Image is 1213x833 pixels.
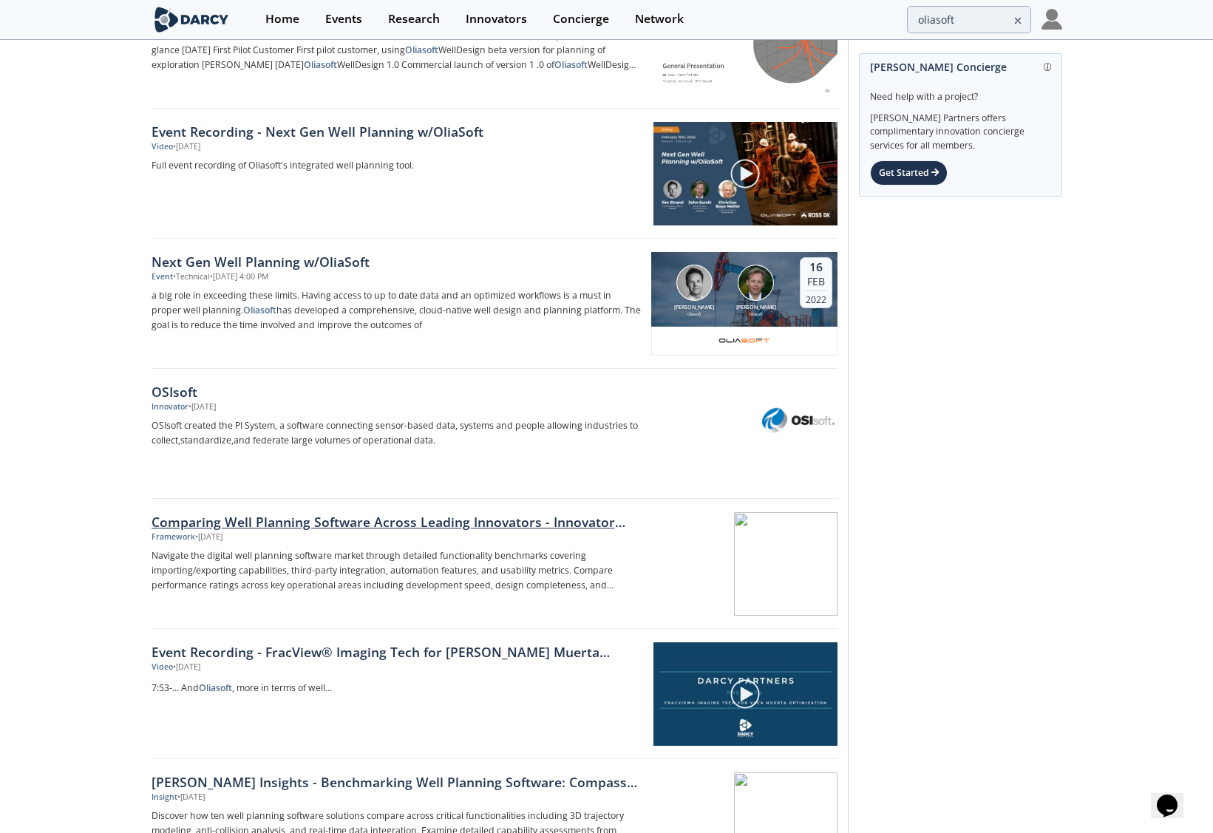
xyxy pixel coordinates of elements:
a: 7:53-... AndOliasoft, more in terms of well... [152,679,643,698]
div: [PERSON_NAME] Insights - Benchmarking Well Planning Software: Compass vs. Competitors [152,772,641,792]
strong: Oliasoft [489,29,522,41]
div: • [DATE] [177,792,205,803]
div: Feb [806,275,826,288]
div: • [DATE] [173,141,200,153]
div: Network [635,13,684,25]
p: Presentation 2022 – [PERSON_NAME] Partners Presenter: [PERSON_NAME], CPO © 2021 | 2 at a glance [... [152,28,641,72]
div: [PERSON_NAME] [671,304,717,312]
div: Innovators [466,13,527,25]
div: Video [152,141,173,153]
strong: Oliasoft [243,304,276,316]
img: Profile [1042,9,1062,30]
img: 1648665736051-oli.PNG [718,332,770,350]
img: play-chapters-gray.svg [730,679,761,710]
strong: Oliasoft [567,29,600,41]
div: • Technical • [DATE] 4:00 PM [173,271,268,283]
a: Full event recording of Oliasoft's integrated well planning tool. [152,158,643,173]
img: logo-wide.svg [152,7,232,33]
a: OSIsoft Innovator •[DATE] OSIsoft created the PI System, a software connecting sensor-based data,... [152,369,837,499]
div: [PERSON_NAME] Partners offers complimentary innovation concierge services for all members. [870,103,1051,152]
div: • [DATE] [173,662,200,673]
div: Insight [152,792,177,803]
strong: Oliasoft [199,681,232,694]
div: Comparing Well Planning Software Across Leading Innovators - Innovator Comparison [152,512,641,531]
div: [PERSON_NAME] Concierge [870,54,1051,80]
strong: Oliasoft [304,58,337,71]
img: John Sundt [738,265,774,301]
div: 2022 [806,290,826,305]
div: Research [388,13,440,25]
img: information.svg [1044,63,1052,71]
a: Comparing Well Planning Software Across Leading Innovators - Innovator Comparison Framework •[DAT... [152,499,837,629]
a: Event Recording - FracView® Imaging Tech for [PERSON_NAME] Muerta Optimization [152,642,643,662]
p: a big role in exceeding these limits. Having access to up to date data and an optimized workflows... [152,288,641,333]
div: • [DATE] [195,531,222,543]
strong: Oliasoft [405,44,438,56]
div: 16 [806,260,826,275]
input: Advanced Search [907,6,1031,33]
div: [PERSON_NAME] [733,304,778,312]
div: Framework [152,531,195,543]
div: OSIsoft [152,382,641,401]
p: Navigate the digital well planning software market through detailed functionality benchmarks cove... [152,548,641,593]
p: OSIsoft created the PI System, a software connecting sensor-based data, systems and people allowi... [152,418,641,448]
div: Concierge [553,13,609,25]
img: Jim Strand [676,265,713,301]
iframe: chat widget [1151,774,1198,818]
div: Oliasoft [733,311,778,317]
div: Innovator [152,401,188,413]
div: Video [152,662,173,673]
div: Next Gen Well Planning w/OliaSoft [152,252,641,271]
div: Get Started [870,160,948,186]
a: Next Gen Well Planning w/OliaSoft Event •Technical•[DATE] 4:00 PM a big role in exceeding these l... [152,239,837,369]
div: Home [265,13,299,25]
div: Oliasoft [671,311,717,317]
div: Need help with a project? [870,80,1051,103]
img: play-chapters-gray.svg [730,158,761,189]
div: Event [152,271,173,283]
div: Events [325,13,362,25]
strong: Oliasoft [554,58,588,71]
div: • [DATE] [188,401,216,413]
a: Event Recording - Next Gen Well Planning w/OliaSoft [152,122,643,141]
img: OSIsoft [762,384,835,457]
